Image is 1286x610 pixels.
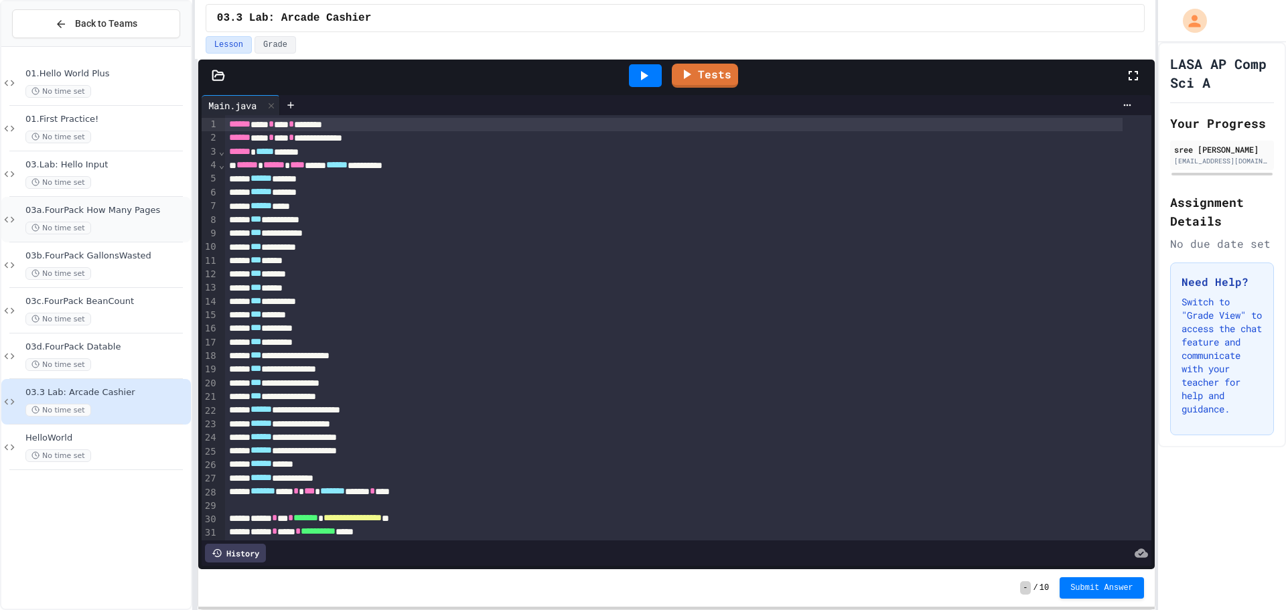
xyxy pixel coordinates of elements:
[25,85,91,98] span: No time set
[202,309,218,322] div: 15
[75,17,137,31] span: Back to Teams
[1170,193,1274,230] h2: Assignment Details
[1170,114,1274,133] h2: Your Progress
[202,431,218,445] div: 24
[1174,156,1270,166] div: [EMAIL_ADDRESS][DOMAIN_NAME]
[1170,54,1274,92] h1: LASA AP Comp Sci A
[25,159,188,171] span: 03.Lab: Hello Input
[25,387,188,398] span: 03.3 Lab: Arcade Cashier
[205,544,266,562] div: History
[202,390,218,404] div: 21
[25,313,91,325] span: No time set
[1169,5,1210,36] div: My Account
[202,98,263,112] div: Main.java
[202,145,218,159] div: 3
[25,433,188,444] span: HelloWorld
[202,172,218,185] div: 5
[1033,583,1038,593] span: /
[1174,143,1270,155] div: sree [PERSON_NAME]
[25,404,91,416] span: No time set
[25,358,91,371] span: No time set
[25,222,91,234] span: No time set
[1182,295,1263,416] p: Switch to "Grade View" to access the chat feature and communicate with your teacher for help and ...
[255,36,296,54] button: Grade
[1040,583,1049,593] span: 10
[25,114,188,125] span: 01.First Practice!
[672,64,738,88] a: Tests
[202,186,218,200] div: 6
[202,377,218,390] div: 20
[25,449,91,462] span: No time set
[1060,577,1144,599] button: Submit Answer
[202,254,218,268] div: 11
[202,445,218,459] div: 25
[202,118,218,131] div: 1
[202,486,218,500] div: 28
[202,281,218,295] div: 13
[25,205,188,216] span: 03a.FourPack How Many Pages
[202,336,218,350] div: 17
[202,513,218,526] div: 30
[25,250,188,262] span: 03b.FourPack GallonsWasted
[202,214,218,227] div: 8
[202,295,218,309] div: 14
[202,526,218,540] div: 31
[25,267,91,280] span: No time set
[202,459,218,472] div: 26
[202,131,218,145] div: 2
[25,68,188,80] span: 01.Hello World Plus
[25,341,188,353] span: 03d.FourPack Datable
[202,240,218,254] div: 10
[202,363,218,376] div: 19
[217,10,371,26] span: 03.3 Lab: Arcade Cashier
[202,95,280,115] div: Main.java
[202,350,218,363] div: 18
[1070,583,1133,593] span: Submit Answer
[202,472,218,485] div: 27
[202,404,218,418] div: 22
[1182,274,1263,290] h3: Need Help?
[25,296,188,307] span: 03c.FourPack BeanCount
[1020,581,1030,595] span: -
[218,159,225,170] span: Fold line
[12,9,180,38] button: Back to Teams
[202,500,218,513] div: 29
[202,322,218,335] div: 16
[202,159,218,172] div: 4
[202,418,218,431] div: 23
[25,176,91,189] span: No time set
[202,268,218,281] div: 12
[218,146,225,157] span: Fold line
[206,36,252,54] button: Lesson
[202,200,218,213] div: 7
[202,227,218,240] div: 9
[25,131,91,143] span: No time set
[1170,236,1274,252] div: No due date set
